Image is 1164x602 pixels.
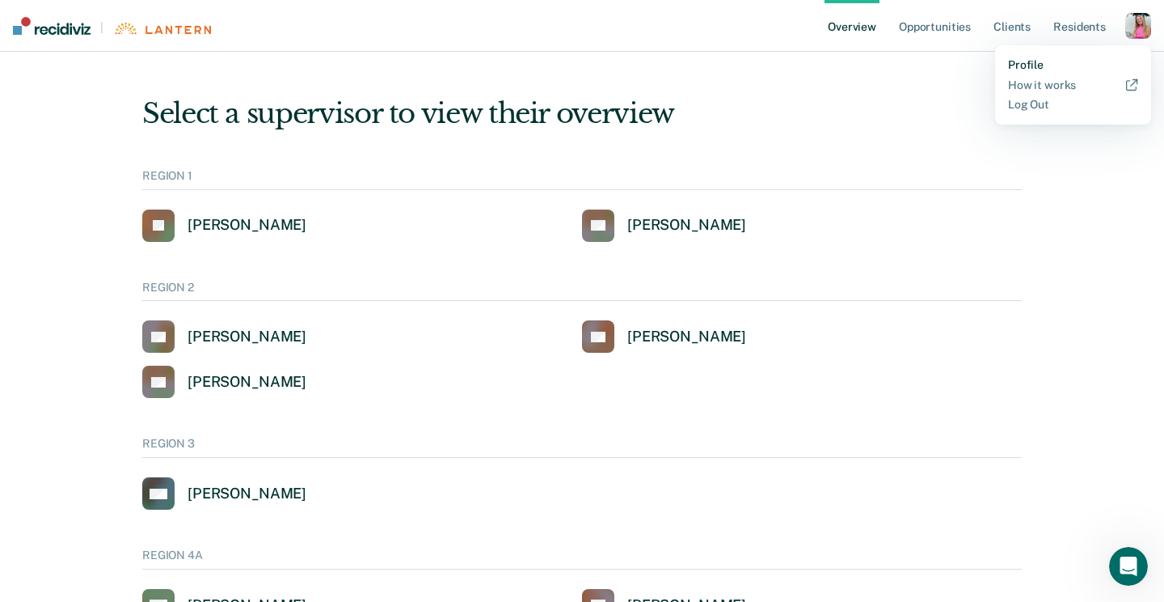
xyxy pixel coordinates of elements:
a: How it works [1008,78,1138,92]
div: REGION 1 [142,169,1022,190]
a: [PERSON_NAME] [582,320,746,353]
a: Log Out [1008,98,1138,112]
div: [PERSON_NAME] [627,328,746,346]
div: [PERSON_NAME] [188,485,306,503]
div: [PERSON_NAME] [627,216,746,235]
span: | [91,21,113,35]
div: REGION 3 [142,437,1022,458]
div: REGION 2 [142,281,1022,302]
div: [PERSON_NAME] [188,328,306,346]
iframe: Intercom live chat [1109,547,1148,586]
a: [PERSON_NAME] [142,210,306,242]
a: Profile [1008,58,1138,72]
div: [PERSON_NAME] [188,373,306,392]
img: Lantern [113,23,211,35]
div: [PERSON_NAME] [188,216,306,235]
img: Recidiviz [13,17,91,35]
a: [PERSON_NAME] [142,320,306,353]
a: | [13,17,211,35]
a: [PERSON_NAME] [142,477,306,510]
a: [PERSON_NAME] [582,210,746,242]
a: [PERSON_NAME] [142,366,306,398]
div: REGION 4A [142,549,1022,570]
div: Select a supervisor to view their overview [142,97,1022,130]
